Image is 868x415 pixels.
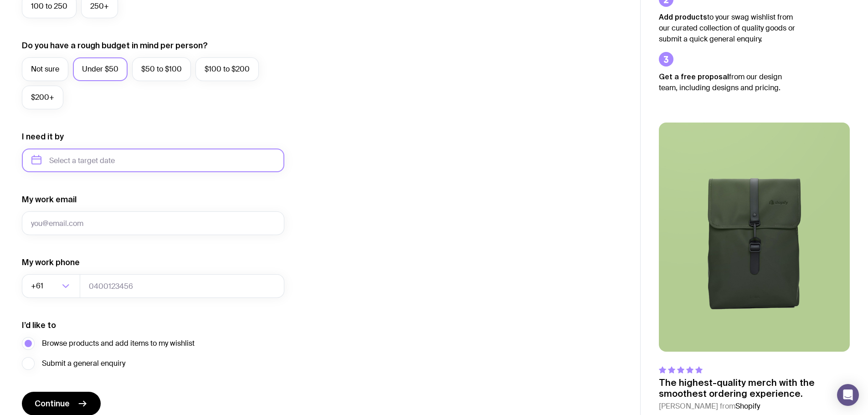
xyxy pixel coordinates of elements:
p: The highest-quality merch with the smoothest ordering experience. [659,377,850,399]
label: $200+ [22,86,63,109]
label: $50 to $100 [132,57,191,81]
label: My work email [22,194,77,205]
label: I’d like to [22,320,56,331]
input: Select a target date [22,149,284,172]
label: $100 to $200 [195,57,259,81]
p: from our design team, including designs and pricing. [659,71,796,93]
input: you@email.com [22,211,284,235]
strong: Get a free proposal [659,72,729,81]
p: to your swag wishlist from our curated collection of quality goods or submit a quick general enqu... [659,11,796,45]
label: I need it by [22,131,64,142]
div: Search for option [22,274,80,298]
span: +61 [31,274,45,298]
label: Do you have a rough budget in mind per person? [22,40,208,51]
label: Under $50 [73,57,128,81]
input: Search for option [45,274,59,298]
cite: [PERSON_NAME] from [659,401,850,412]
strong: Add products [659,13,707,21]
span: Continue [35,398,70,409]
input: 0400123456 [80,274,284,298]
span: Browse products and add items to my wishlist [42,338,195,349]
span: Shopify [735,401,760,411]
label: Not sure [22,57,68,81]
div: Open Intercom Messenger [837,384,859,406]
span: Submit a general enquiry [42,358,125,369]
label: My work phone [22,257,80,268]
